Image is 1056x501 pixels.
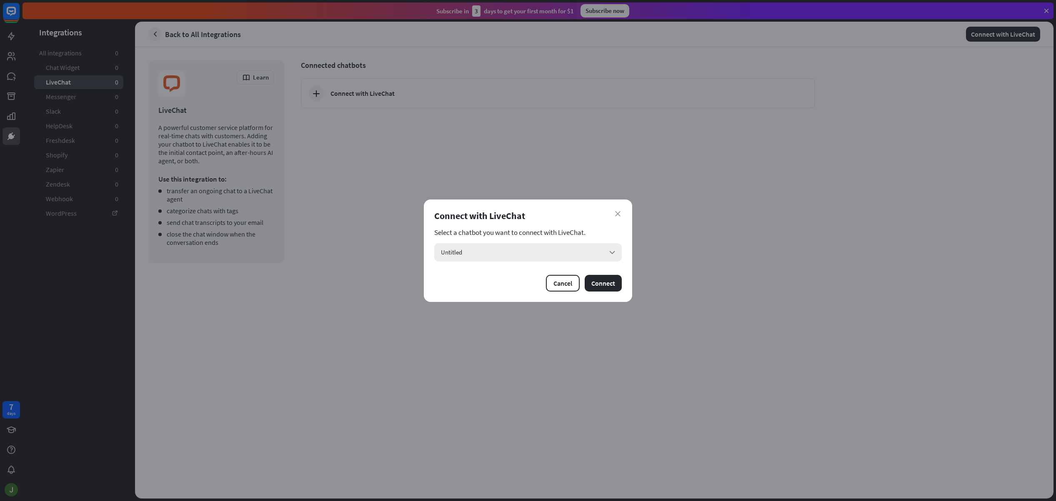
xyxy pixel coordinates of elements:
span: Untitled [441,248,462,256]
button: Open LiveChat chat widget [7,3,32,28]
i: close [615,211,621,217]
section: Select a chatbot you want to connect with LiveChat. [434,228,622,237]
button: Connect [585,275,622,292]
button: Cancel [546,275,580,292]
div: Connect with LiveChat [434,210,622,222]
i: arrow_down [608,248,617,257]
